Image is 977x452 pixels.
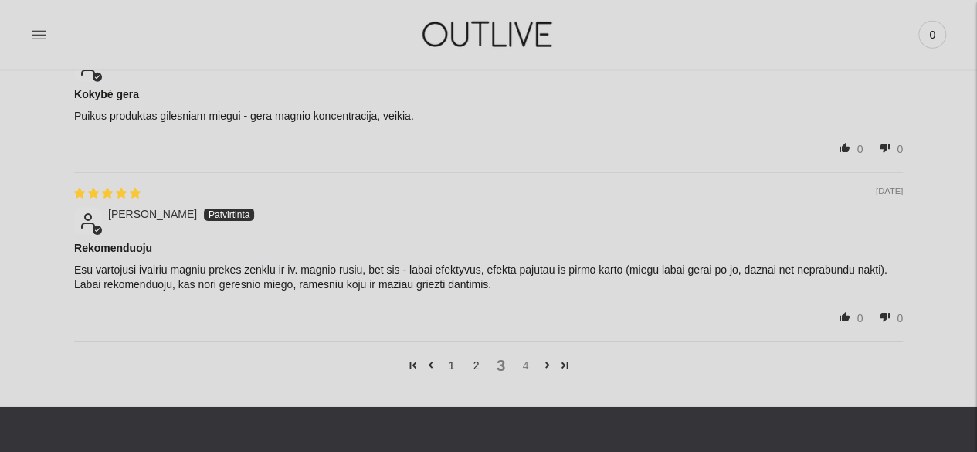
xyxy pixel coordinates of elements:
[74,187,141,199] span: 5 star review
[514,357,538,374] a: Page 4
[74,87,903,103] b: Kokybė gera
[857,143,863,155] span: 0
[832,305,857,328] span: up
[422,356,439,374] a: Page 2
[872,305,897,328] span: down
[556,356,574,374] a: Page 4
[108,208,197,220] span: [PERSON_NAME]
[439,357,464,374] a: Page 1
[872,136,897,159] span: down
[832,136,857,159] span: up
[897,143,903,155] span: 0
[538,356,556,374] a: Page 4
[918,18,946,52] a: 0
[897,312,903,325] span: 0
[74,241,903,257] b: Rekomenduoju
[74,109,903,124] p: Puikus produktas gilesniam miegui - gera magnio koncentracija, veikia.
[464,357,489,374] a: Page 2
[404,356,422,374] a: Page 1
[74,263,903,293] p: Esu vartojusi ivairiu magniu prekes zenklu ir iv. magnio rusiu, bet sis - labai efektyvus, efekta...
[857,312,863,325] span: 0
[921,24,943,46] span: 0
[876,185,903,198] span: [DATE]
[392,8,585,61] img: OUTLIVE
